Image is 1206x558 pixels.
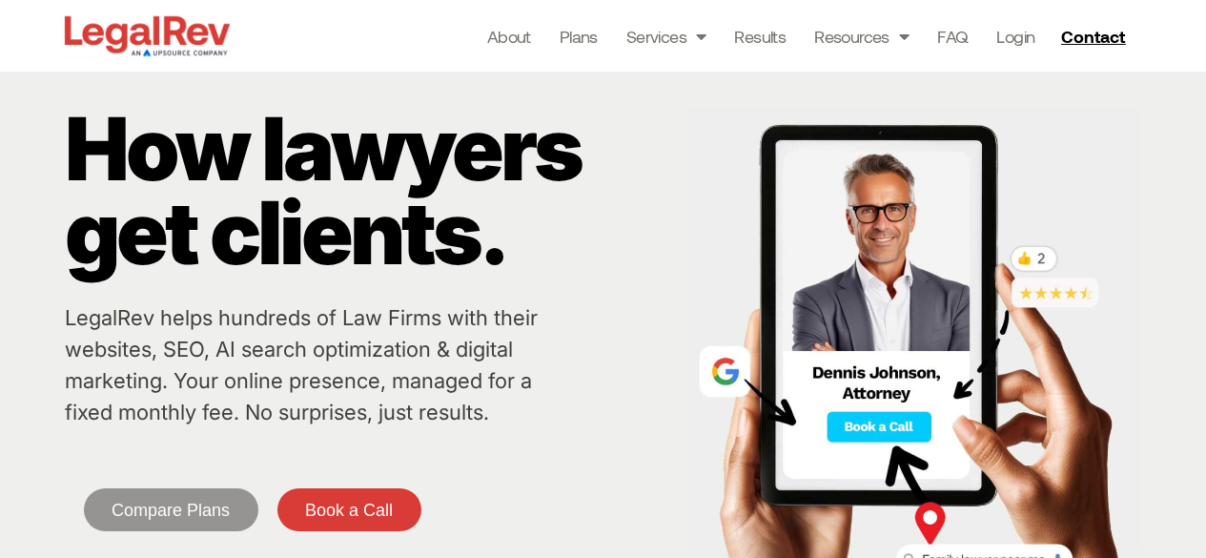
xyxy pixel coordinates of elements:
[65,305,538,424] a: LegalRev helps hundreds of Law Firms with their websites, SEO, AI search optimization & digital m...
[84,488,258,531] a: Compare Plans
[626,23,706,50] a: Services
[996,23,1034,50] a: Login
[487,23,1035,50] nav: Menu
[937,23,968,50] a: FAQ
[1061,28,1125,45] span: Contact
[1053,21,1137,52] a: Contact
[112,502,230,519] span: Compare Plans
[305,502,393,519] span: Book a Call
[814,23,909,50] a: Resources
[487,23,531,50] a: About
[734,23,786,50] a: Results
[65,107,679,275] p: How lawyers get clients.
[277,488,421,531] a: Book a Call
[560,23,598,50] a: Plans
